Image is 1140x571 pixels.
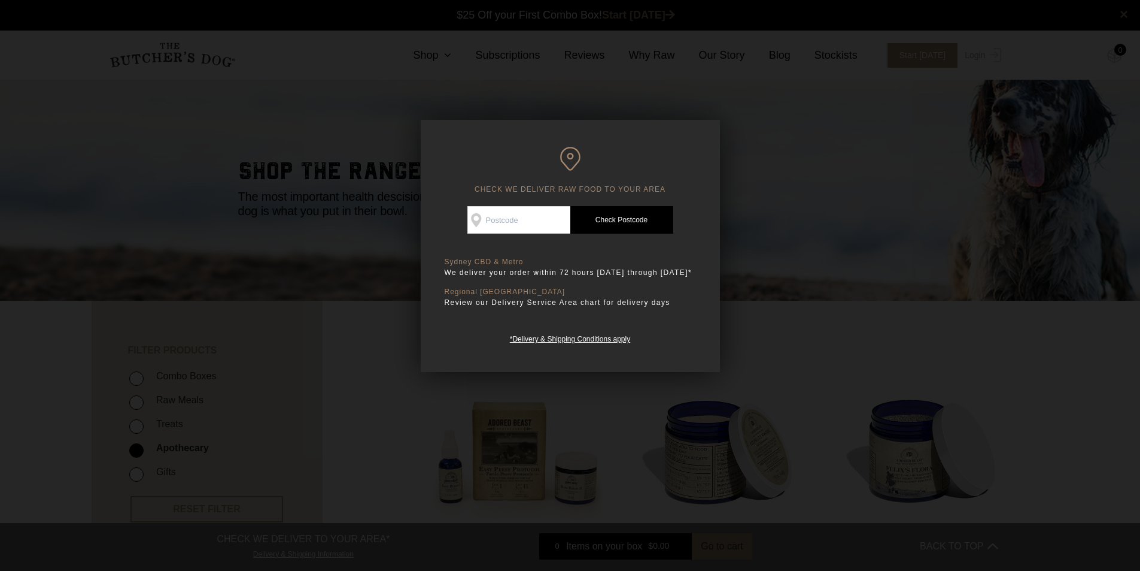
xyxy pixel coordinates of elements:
input: Postcode [467,206,570,234]
p: Regional [GEOGRAPHIC_DATA] [445,288,696,297]
p: Sydney CBD & Metro [445,258,696,267]
a: *Delivery & Shipping Conditions apply [510,332,630,343]
p: We deliver your order within 72 hours [DATE] through [DATE]* [445,267,696,279]
p: Review our Delivery Service Area chart for delivery days [445,297,696,309]
h6: CHECK WE DELIVER RAW FOOD TO YOUR AREA [445,147,696,194]
a: Check Postcode [570,206,673,234]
